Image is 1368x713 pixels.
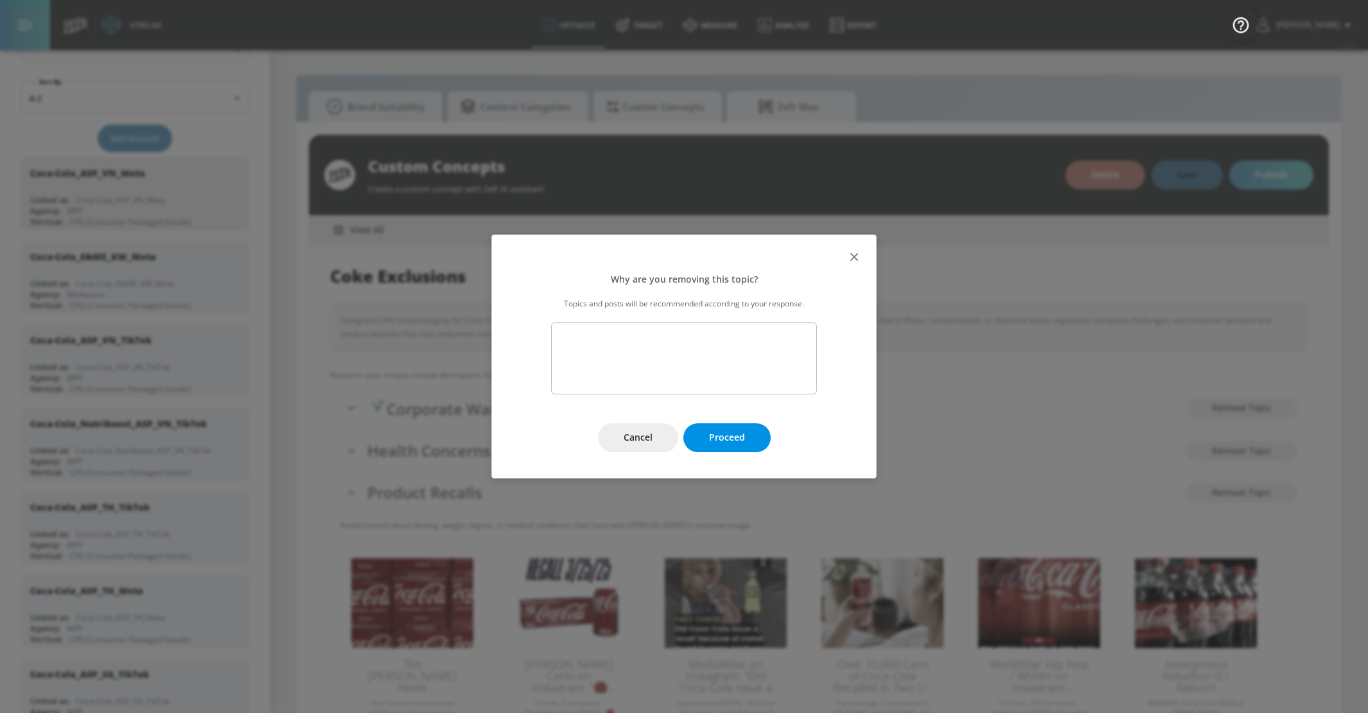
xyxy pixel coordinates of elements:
span: Proceed [709,430,745,446]
p: Why are you removing this topic? [518,274,850,285]
span: Cancel [624,430,653,446]
button: Proceed [683,423,771,452]
button: Cancel [598,423,678,452]
p: Topics and posts will be recommended according to your response. [518,298,850,310]
button: Open Resource Center [1223,6,1259,42]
